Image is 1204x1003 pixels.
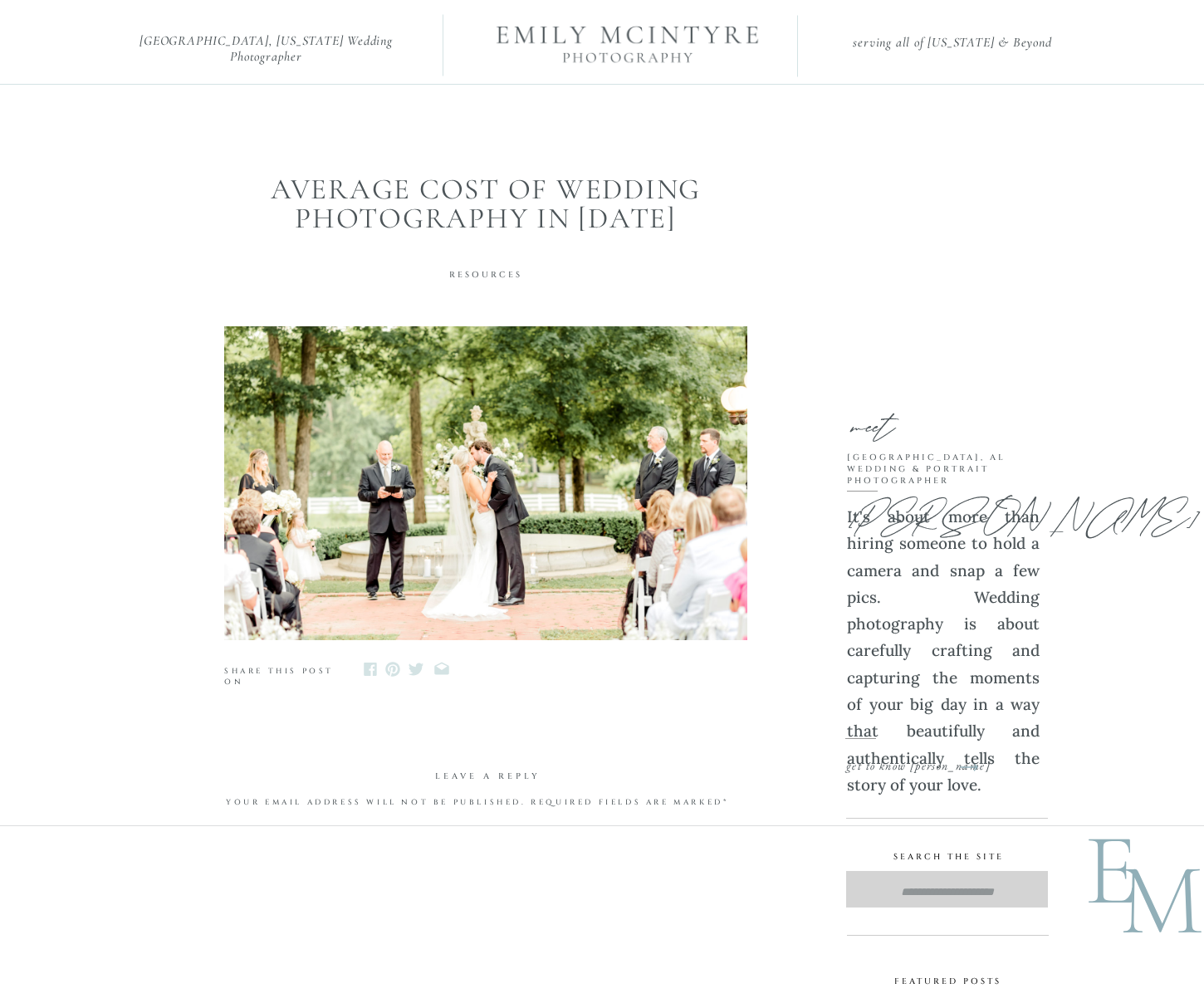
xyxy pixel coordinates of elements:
[226,971,749,982] label: Email
[224,739,747,979] p: Your wedding day is one of the most important days of your life, and you want to make sure that y...
[814,35,1091,52] h2: serving all of [US_STATE] & Beyond
[419,27,467,37] a: meet
[847,452,1006,487] span: [GEOGRAPHIC_DATA], AL Wedding & Portrait Photographer
[224,175,747,233] h1: Average Cost of Wedding Photography in [DATE]
[531,797,728,807] span: Required fields are marked
[226,821,749,833] label: Comment
[856,29,918,37] span: CONTACT
[847,503,1040,724] p: It's about more than hiring someone to hold a camera and snap a few pics. Wedding photography is ...
[295,30,332,38] span: home
[849,976,1046,986] p: Featured Posts
[226,771,749,782] h3: Leave a Reply
[226,933,749,945] label: Name
[846,386,1019,439] p: meet [PERSON_NAME]
[856,26,916,37] a: CONTACT
[226,797,526,807] span: Your email address will not be published.
[1084,815,1124,870] p: E
[449,269,522,281] a: Resources
[849,851,1047,863] p: SEARCH THE SITE
[426,30,461,38] span: meet
[224,666,354,682] p: SHARE THIS POST ON
[289,27,337,37] a: home
[113,33,419,53] h2: [GEOGRAPHIC_DATA], [US_STATE] Wedding Photographer
[846,755,1000,768] a: get to know [PERSON_NAME]
[224,699,639,718] strong: How Much Should I Invest in Wedding Photography?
